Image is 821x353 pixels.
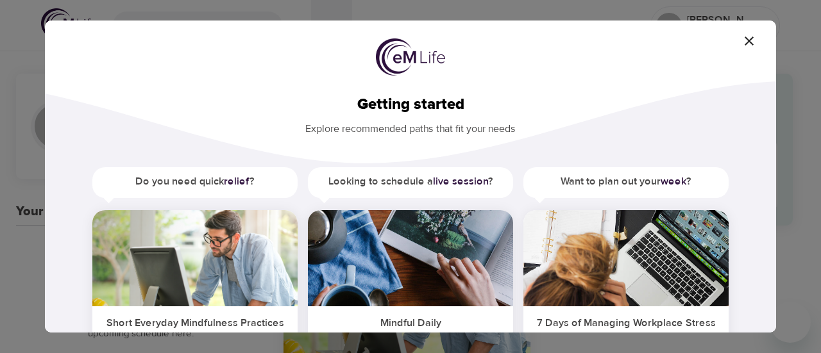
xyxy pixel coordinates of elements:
[65,114,756,136] p: Explore recommended paths that fit your needs
[433,175,488,188] a: live session
[92,167,298,196] h5: Do you need quick ?
[523,306,729,338] h5: 7 Days of Managing Workplace Stress
[308,210,513,306] img: ims
[308,167,513,196] h5: Looking to schedule a ?
[92,210,298,306] img: ims
[65,95,756,114] h2: Getting started
[308,306,513,338] h5: Mindful Daily
[523,167,729,196] h5: Want to plan out your ?
[224,175,250,188] a: relief
[523,210,729,306] img: ims
[92,306,298,338] h5: Short Everyday Mindfulness Practices
[661,175,686,188] a: week
[376,38,445,76] img: logo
